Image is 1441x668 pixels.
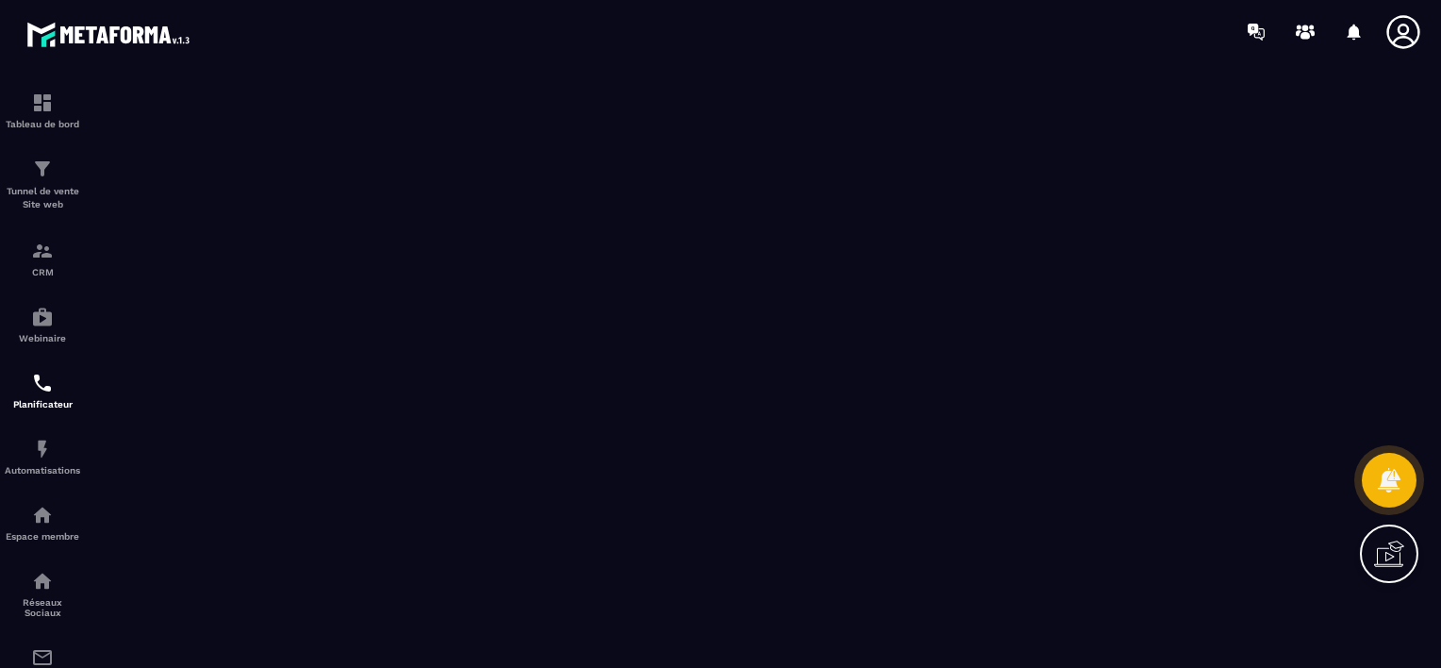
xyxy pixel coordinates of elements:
[31,240,54,262] img: formation
[5,333,80,343] p: Webinaire
[5,185,80,211] p: Tunnel de vente Site web
[31,372,54,394] img: scheduler
[5,556,80,632] a: social-networksocial-networkRéseaux Sociaux
[5,490,80,556] a: automationsautomationsEspace membre
[31,306,54,328] img: automations
[5,77,80,143] a: formationformationTableau de bord
[5,597,80,618] p: Réseaux Sociaux
[5,267,80,277] p: CRM
[5,225,80,292] a: formationformationCRM
[26,17,196,52] img: logo
[31,504,54,526] img: automations
[5,358,80,424] a: schedulerschedulerPlanificateur
[5,292,80,358] a: automationsautomationsWebinaire
[5,465,80,476] p: Automatisations
[5,531,80,542] p: Espace membre
[31,158,54,180] img: formation
[5,424,80,490] a: automationsautomationsAutomatisations
[31,570,54,593] img: social-network
[5,399,80,409] p: Planificateur
[31,438,54,460] img: automations
[5,143,80,225] a: formationformationTunnel de vente Site web
[5,119,80,129] p: Tableau de bord
[31,92,54,114] img: formation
